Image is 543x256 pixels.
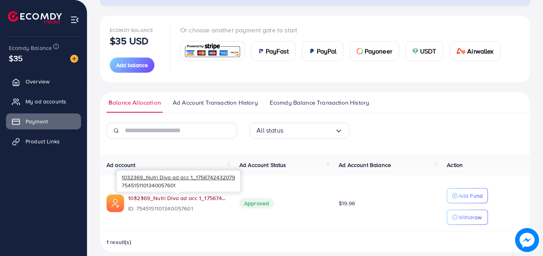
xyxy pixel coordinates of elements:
a: 1032369_Nutri Diva ad acc 1_1756742432079 [128,194,227,202]
span: Airwallex [467,46,494,56]
a: Payment [6,113,81,129]
a: card [180,41,245,61]
p: $35 USD [110,36,148,46]
span: Ad Account Transaction History [173,98,258,107]
img: card [412,48,419,54]
span: Action [447,161,463,169]
span: Ad Account Balance [339,161,391,169]
img: card [183,42,242,60]
span: ID: 7545151101340057601 [128,204,227,212]
a: cardAirwallex [450,41,501,61]
span: $19.96 [339,199,355,207]
p: Or choose another payment gate to start [180,25,507,35]
img: image [70,55,78,63]
img: image [515,228,539,252]
span: Payment [26,117,48,125]
p: Withdraw [458,212,482,222]
span: Approved [239,198,274,208]
img: logo [8,11,62,24]
span: Add balance [116,61,148,69]
img: card [456,48,466,54]
a: cardPayPal [302,41,344,61]
a: cardPayoneer [350,41,399,61]
a: Product Links [6,133,81,149]
button: Add Fund [447,188,488,203]
p: Add Fund [458,191,483,200]
input: Search for option [283,124,335,137]
span: $35 [9,52,23,64]
span: PayFast [266,46,289,56]
img: ic-ads-acc.e4c84228.svg [107,194,124,212]
img: card [309,48,315,54]
img: card [258,48,264,54]
a: cardUSDT [405,41,443,61]
div: 7545151101340057601 [117,171,240,192]
a: My ad accounts [6,93,81,109]
span: Payoneer [365,46,392,56]
span: Ad Account Status [239,161,286,169]
span: All status [257,124,283,137]
span: Ecomdy Balance [9,44,52,52]
span: Ad account [107,161,136,169]
a: cardPayFast [251,41,296,61]
img: card [357,48,363,54]
span: Overview [26,77,49,85]
span: My ad accounts [26,97,66,105]
span: Ecomdy Balance Transaction History [270,98,369,107]
img: menu [70,15,79,24]
span: 1032369_Nutri Diva ad acc 1_1756742432079 [122,173,235,181]
span: Ecomdy Balance [110,27,153,34]
button: Withdraw [447,210,488,225]
a: Overview [6,73,81,89]
span: 1 result(s) [107,238,131,246]
span: USDT [420,46,436,56]
span: Product Links [26,137,60,145]
button: Add balance [110,58,154,73]
span: PayPal [317,46,337,56]
div: Search for option [250,123,349,139]
span: Balance Allocation [109,98,161,107]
